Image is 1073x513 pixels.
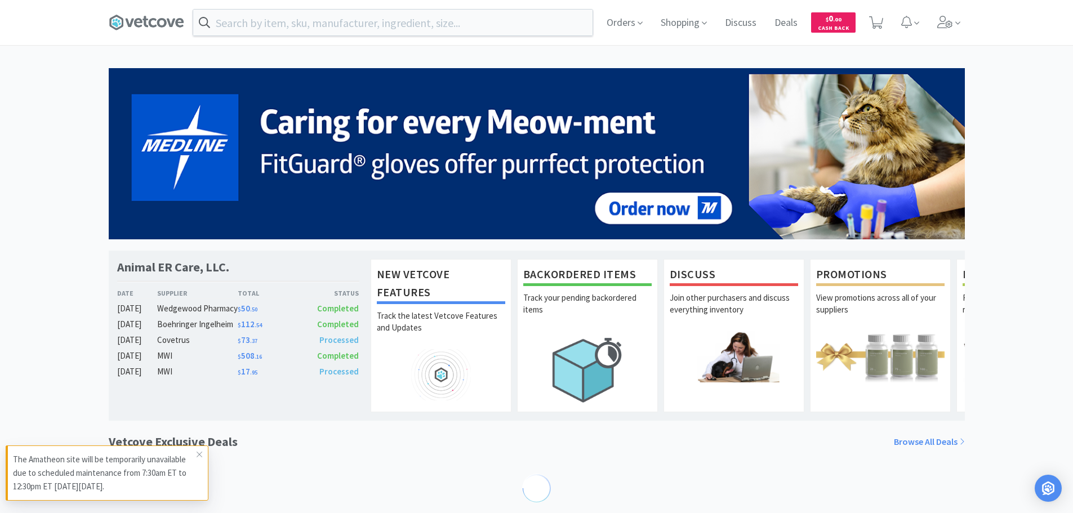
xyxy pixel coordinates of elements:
a: $0.00Cash Back [811,7,856,38]
img: hero_feature_roadmap.png [377,349,505,400]
p: Track your pending backordered items [523,292,652,331]
span: 73 [238,334,257,345]
p: View promotions across all of your suppliers [816,292,945,331]
span: Processed [319,334,359,345]
a: New Vetcove FeaturesTrack the latest Vetcove Features and Updates [371,259,511,412]
span: 0 [826,13,842,24]
div: [DATE] [117,333,158,347]
div: [DATE] [117,318,158,331]
span: . 54 [255,322,262,329]
a: Deals [770,18,802,28]
div: Total [238,288,299,298]
p: Track the latest Vetcove Features and Updates [377,310,505,349]
div: Boehringer Ingelheim [157,318,238,331]
span: . 37 [250,337,257,345]
a: [DATE]MWI$17.95Processed [117,365,359,378]
h1: New Vetcove Features [377,265,505,304]
img: hero_discuss.png [670,331,798,382]
h1: Discuss [670,265,798,286]
a: Discuss [720,18,761,28]
div: MWI [157,365,238,378]
div: Supplier [157,288,238,298]
div: Wedgewood Pharmacy [157,302,238,315]
span: Completed [317,319,359,329]
span: 50 [238,303,257,314]
div: Covetrus [157,333,238,347]
p: The Amatheon site will be temporarily unavailable due to scheduled maintenance from 7:30am ET to ... [13,453,197,493]
span: Processed [319,366,359,377]
div: [DATE] [117,365,158,378]
div: Date [117,288,158,298]
span: . 16 [255,353,262,360]
h1: Vetcove Exclusive Deals [109,432,238,452]
span: $ [238,322,241,329]
a: [DATE]MWI$508.16Completed [117,349,359,363]
span: . 50 [250,306,257,313]
a: [DATE]Wedgewood Pharmacy$50.50Completed [117,302,359,315]
span: Cash Back [818,25,849,33]
img: hero_promotions.png [816,331,945,382]
div: MWI [157,349,238,363]
a: Browse All Deals [894,435,965,449]
a: [DATE]Covetrus$73.37Processed [117,333,359,347]
a: DiscussJoin other purchasers and discuss everything inventory [664,259,804,412]
span: 17 [238,366,257,377]
a: Backordered ItemsTrack your pending backordered items [517,259,658,412]
span: . 00 [833,16,842,23]
h1: Backordered Items [523,265,652,286]
a: PromotionsView promotions across all of your suppliers [810,259,951,412]
span: $ [238,306,241,313]
img: 5b85490d2c9a43ef9873369d65f5cc4c_481.png [109,68,965,239]
span: Completed [317,350,359,361]
span: $ [238,337,241,345]
div: Open Intercom Messenger [1035,475,1062,502]
span: $ [238,369,241,376]
div: [DATE] [117,349,158,363]
span: $ [826,16,829,23]
div: Status [299,288,359,298]
div: [DATE] [117,302,158,315]
span: . 95 [250,369,257,376]
span: 508 [238,350,262,361]
h1: Animal ER Care, LLC. [117,259,229,275]
img: hero_backorders.png [523,331,652,408]
span: Completed [317,303,359,314]
span: 112 [238,319,262,329]
input: Search by item, sku, manufacturer, ingredient, size... [193,10,593,35]
span: $ [238,353,241,360]
a: [DATE]Boehringer Ingelheim$112.54Completed [117,318,359,331]
h1: Promotions [816,265,945,286]
p: Join other purchasers and discuss everything inventory [670,292,798,331]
